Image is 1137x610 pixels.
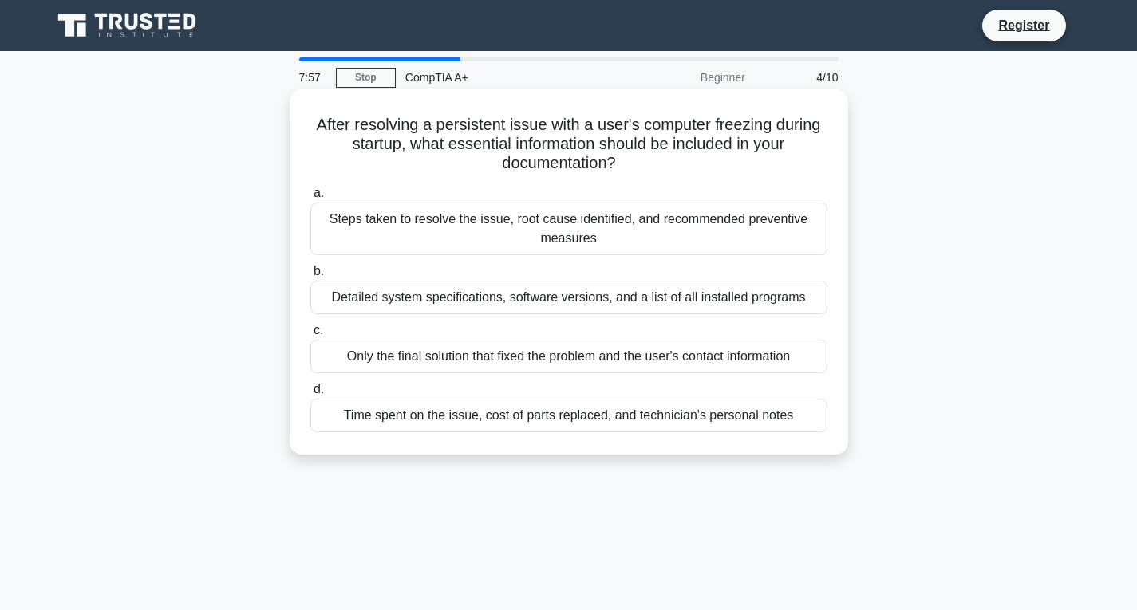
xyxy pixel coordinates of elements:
[314,264,324,277] span: b.
[336,68,396,88] a: Stop
[314,186,324,199] span: a.
[310,340,827,373] div: Only the final solution that fixed the problem and the user's contact information
[755,61,848,93] div: 4/10
[310,203,827,255] div: Steps taken to resolve the issue, root cause identified, and recommended preventive measures
[309,115,829,174] h5: After resolving a persistent issue with a user's computer freezing during startup, what essential...
[314,323,323,336] span: c.
[310,399,827,432] div: Time spent on the issue, cost of parts replaced, and technician's personal notes
[290,61,336,93] div: 7:57
[396,61,615,93] div: CompTIA A+
[314,382,324,396] span: d.
[310,281,827,314] div: Detailed system specifications, software versions, and a list of all installed programs
[989,15,1059,35] a: Register
[615,61,755,93] div: Beginner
